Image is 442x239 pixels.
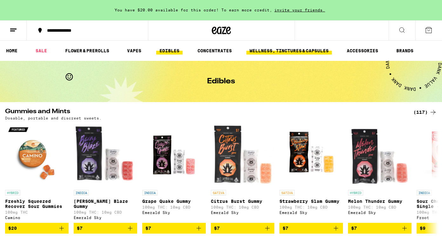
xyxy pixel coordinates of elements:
p: 100mg THC [5,210,69,214]
p: Strawberry Slam Gummy [279,199,343,204]
div: Emerald Sky [211,210,274,215]
p: HYBRID [348,190,363,196]
p: Citrus Burst Gummy [211,199,274,204]
span: invite your friends. [272,8,327,12]
button: Add to bag [348,223,412,234]
a: Open page for Citrus Burst Gummy from Emerald Sky [211,123,274,223]
span: $20 [8,226,17,231]
img: Emerald Sky - Melon Thunder Gummy [348,123,412,187]
span: $7 [351,226,357,231]
a: Open page for Melon Thunder Gummy from Emerald Sky [348,123,412,223]
button: Add to bag [211,223,274,234]
div: Emerald Sky [279,210,343,215]
h1: Edibles [207,78,235,85]
span: $7 [77,226,83,231]
img: Camino - Freshly Squeezed Recover Sour Gummies [5,123,69,187]
img: Emerald Sky - Citrus Burst Gummy [211,123,274,187]
img: Emerald Sky - Strawberry Slam Gummy [279,123,343,187]
p: Melon Thunder Gummy [348,199,412,204]
p: 100mg THC: 10mg CBD [279,205,343,209]
p: [PERSON_NAME] Blaze Gummy [74,199,137,209]
img: Emerald Sky - Grape Quake Gummy [142,123,206,187]
img: Emerald Sky - Berry Blaze Gummy [74,123,137,187]
button: Add to bag [142,223,206,234]
a: FLOWER & PREROLLS [62,47,112,55]
span: You have $20.00 available for this order! To earn more credit, [115,8,272,12]
button: Add to bag [74,223,137,234]
a: HOME [3,47,21,55]
div: Camino [5,216,69,220]
span: $7 [145,226,151,231]
a: CONCENTRATES [194,47,235,55]
p: 100mg THC: 10mg CBD [142,205,206,209]
button: Add to bag [279,223,343,234]
p: Freshly Squeezed Recover Sour Gummies [5,199,69,209]
p: HYBRID [5,190,20,196]
p: INDICA [142,190,157,196]
p: INDICA [74,190,89,196]
a: VAPES [124,47,144,55]
span: $9 [420,226,425,231]
h2: Gummies and Mints [5,108,406,116]
a: SALE [32,47,50,55]
p: 100mg THC: 10mg CBD [74,210,137,214]
p: SATIVA [211,190,226,196]
div: Emerald Sky [348,210,412,215]
a: ACCESSORIES [344,47,381,55]
a: WELLNESS, TINCTURES & CAPSULES [246,47,332,55]
a: Open page for Strawberry Slam Gummy from Emerald Sky [279,123,343,223]
p: SATIVA [279,190,295,196]
div: Emerald Sky [74,216,137,220]
a: Open page for Berry Blaze Gummy from Emerald Sky [74,123,137,223]
a: Open page for Freshly Squeezed Recover Sour Gummies from Camino [5,123,69,223]
div: Emerald Sky [142,210,206,215]
a: Open page for Grape Quake Gummy from Emerald Sky [142,123,206,223]
p: 100mg THC: 10mg CBD [211,205,274,209]
a: EDIBLES [156,47,183,55]
p: Dosable, portable and discreet sweets. [5,116,102,120]
button: Add to bag [5,223,69,234]
p: 100mg THC: 10mg CBD [348,205,412,209]
span: $7 [283,226,288,231]
p: Grape Quake Gummy [142,199,206,204]
p: INDICA [417,190,432,196]
a: (117) [413,108,437,116]
span: $7 [214,226,220,231]
button: BRANDS [393,47,417,55]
